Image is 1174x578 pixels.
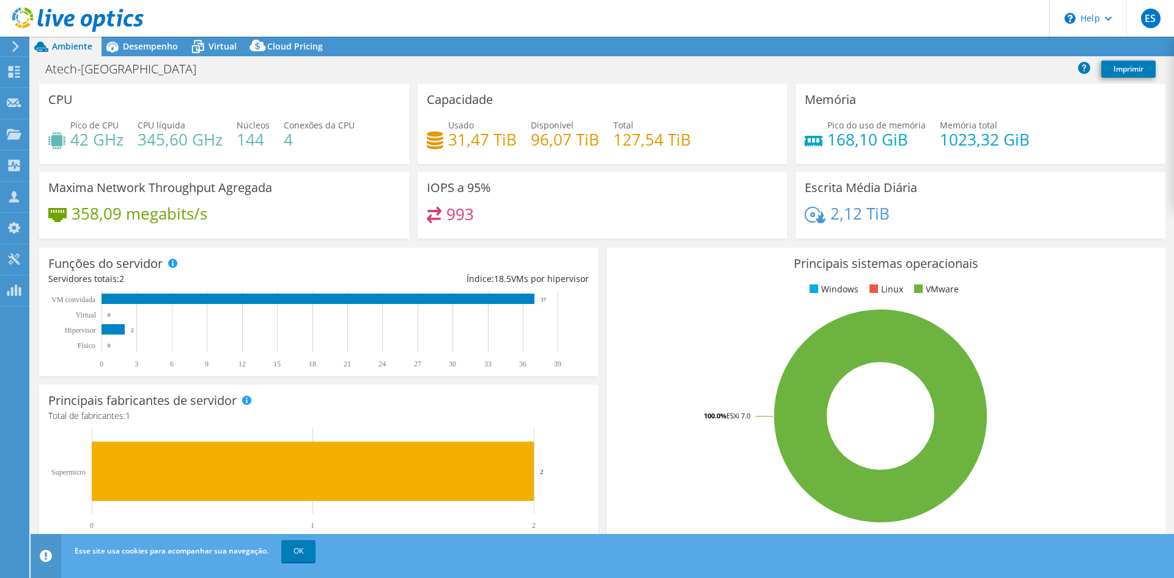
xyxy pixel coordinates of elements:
text: VM convidada [51,295,95,304]
tspan: 100.0% [704,411,726,420]
h4: 144 [237,133,270,146]
span: Esse site usa cookies para acompanhar sua navegação. [75,546,268,556]
span: Ambiente [52,40,92,52]
h4: 2,12 TiB [830,207,890,220]
h3: CPU [48,93,73,106]
h1: Atech-[GEOGRAPHIC_DATA] [40,62,215,76]
span: Disponível [531,119,574,131]
li: VMware [911,283,959,296]
text: 3 [135,360,138,368]
span: Pico do uso de memória [827,119,926,131]
text: 15 [273,360,281,368]
h4: 345,60 GHz [138,133,223,146]
text: 1 [311,521,314,530]
h3: Memória [805,93,856,106]
text: Hipervisor [65,326,96,335]
text: 18 [309,360,316,368]
span: ES [1141,9,1161,28]
span: Memória total [940,119,997,131]
text: Virtual [76,311,97,319]
div: Servidores totais: [48,272,319,286]
span: Pico de CPU [70,119,119,131]
h3: Maxima Network Throughput Agregada [48,181,272,195]
li: Linux [866,283,903,296]
span: Cloud Pricing [267,40,323,52]
h3: Funções do servidor [48,257,163,270]
span: 1 [125,410,130,421]
h4: 1023,32 GiB [940,133,1030,146]
div: Índice: VMs por hipervisor [319,272,589,286]
text: 30 [449,360,456,368]
span: Total [613,119,633,131]
span: Núcleos [237,119,270,131]
text: 2 [540,468,544,475]
li: Windows [807,283,858,296]
span: 18.5 [494,273,511,284]
span: 2 [119,273,124,284]
a: OK [281,540,316,562]
text: 39 [554,360,561,368]
span: Usado [448,119,474,131]
a: Imprimir [1101,61,1156,78]
h3: IOPS a 95% [427,181,491,195]
h3: Principais sistemas operacionais [616,257,1156,270]
text: 24 [378,360,386,368]
text: 0 [90,521,94,530]
text: 9 [205,360,209,368]
text: 37 [541,297,547,303]
text: 27 [414,360,421,368]
text: 21 [344,360,351,368]
text: Supermicro [51,468,86,476]
h4: 42 GHz [70,133,124,146]
text: 0 [108,343,111,349]
text: 33 [484,360,492,368]
h4: 96,07 TiB [531,133,599,146]
h4: 168,10 GiB [827,133,926,146]
text: 12 [238,360,246,368]
tspan: Físico [78,341,95,350]
h4: 358,09 megabits/s [72,207,207,220]
span: Desempenho [123,40,178,52]
text: 2 [532,521,536,530]
text: 0 [108,312,111,318]
h4: 4 [284,133,355,146]
h4: Total de fabricantes: [48,409,589,423]
span: CPU líquida [138,119,185,131]
text: 0 [100,360,103,368]
h4: 31,47 TiB [448,133,517,146]
svg: \n [1065,13,1076,24]
h3: Escrita Média Diária [805,181,917,195]
text: 2 [131,327,134,333]
h4: 127,54 TiB [613,133,691,146]
span: Virtual [209,40,237,52]
h3: Capacidade [427,93,493,106]
h3: Principais fabricantes de servidor [48,394,237,407]
text: 6 [170,360,174,368]
span: Conexões da CPU [284,119,355,131]
tspan: ESXi 7.0 [726,411,750,420]
h4: 993 [446,207,474,221]
text: 36 [519,360,526,368]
